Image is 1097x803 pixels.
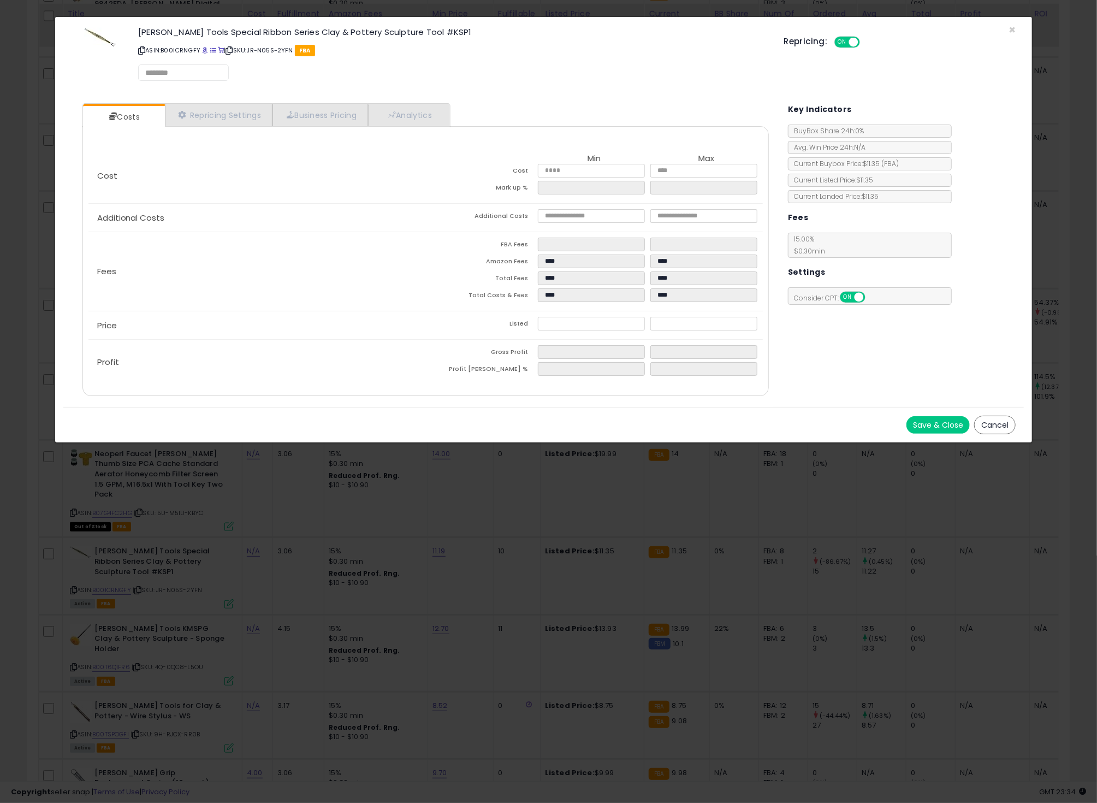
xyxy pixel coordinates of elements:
span: ON [835,38,849,47]
p: Profit [88,358,426,367]
span: OFF [863,293,881,302]
a: Costs [83,106,164,128]
h5: Key Indicators [788,103,852,116]
button: Save & Close [906,416,970,434]
td: Total Costs & Fees [425,288,538,305]
span: ( FBA ) [881,159,899,168]
span: Current Landed Price: $11.35 [788,192,879,201]
th: Min [538,154,650,164]
span: Current Listed Price: $11.35 [788,175,873,185]
h3: [PERSON_NAME] Tools Special Ribbon Series Clay & Pottery Sculpture Tool #KSP1 [138,28,767,36]
span: ON [841,293,855,302]
span: BuyBox Share 24h: 0% [788,126,864,135]
p: Cost [88,172,426,180]
span: Current Buybox Price: [788,159,899,168]
span: FBA [295,45,315,56]
img: 31JIB4SuOiL._SL60_.jpg [84,28,117,48]
td: FBA Fees [425,238,538,255]
th: Max [650,154,763,164]
h5: Settings [788,265,825,279]
td: Amazon Fees [425,255,538,271]
td: Gross Profit [425,345,538,362]
td: Mark up % [425,181,538,198]
span: $11.35 [863,159,899,168]
span: $0.30 min [788,246,825,256]
span: Avg. Win Price 24h: N/A [788,143,865,152]
span: Consider CPT: [788,293,880,303]
p: ASIN: B00ICRNGFY | SKU: JR-N05S-2YFN [138,42,767,59]
a: Repricing Settings [165,104,273,126]
a: Analytics [368,104,449,126]
a: Business Pricing [272,104,368,126]
a: BuyBox page [202,46,208,55]
h5: Fees [788,211,809,225]
span: OFF [858,38,875,47]
p: Additional Costs [88,214,426,222]
td: Profit [PERSON_NAME] % [425,362,538,379]
td: Additional Costs [425,209,538,226]
h5: Repricing: [784,37,827,46]
td: Cost [425,164,538,181]
td: Listed [425,317,538,334]
p: Price [88,321,426,330]
td: Total Fees [425,271,538,288]
span: 15.00 % [788,234,825,256]
span: × [1009,22,1016,38]
p: Fees [88,267,426,276]
a: Your listing only [218,46,224,55]
button: Cancel [974,416,1016,434]
a: All offer listings [210,46,216,55]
